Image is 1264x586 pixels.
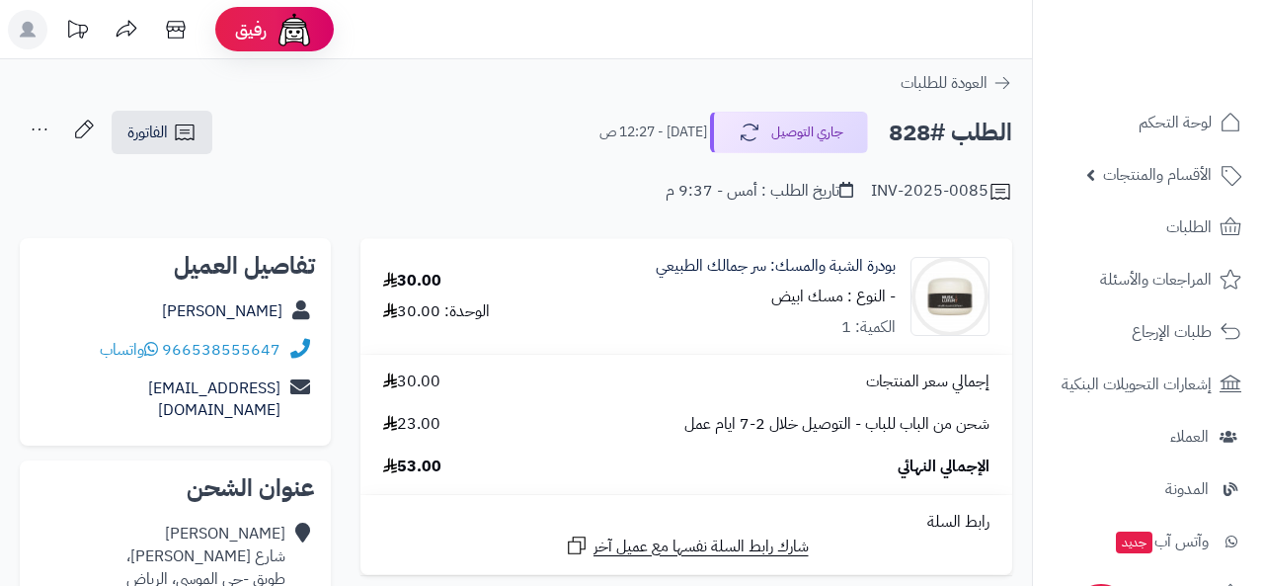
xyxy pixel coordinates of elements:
[1103,161,1212,189] span: الأقسام والمنتجات
[368,511,1004,534] div: رابط السلة
[1170,423,1209,451] span: العملاء
[684,413,989,436] span: شحن من الباب للباب - التوصيل خلال 2-7 ايام عمل
[889,113,1012,153] h2: الطلب #828
[1045,204,1252,251] a: الطلبات
[52,10,102,54] a: تحديثات المنصة
[1045,256,1252,303] a: المراجعات والأسئلة
[1045,413,1252,460] a: العملاء
[901,71,987,95] span: العودة للطلبات
[911,257,988,336] img: 1753646505-747fb9eb-9888-49ee-9af0-f036b837c0be-90x90.jpeg
[565,534,809,558] a: شارك رابط السلة نفسها مع عميل آخر
[148,377,280,423] a: [EMAIL_ADDRESS][DOMAIN_NAME]
[1045,465,1252,513] a: المدونة
[1166,213,1212,241] span: الطلبات
[841,316,896,339] div: الكمية: 1
[1045,308,1252,356] a: طلبات الإرجاع
[1165,475,1209,503] span: المدونة
[710,112,868,153] button: جاري التوصيل
[1132,318,1212,346] span: طلبات الإرجاع
[36,254,315,278] h2: تفاصيل العميل
[771,285,896,308] small: - النوع : مسك ابيض
[871,180,1012,204] div: INV-2025-0085
[866,371,989,393] span: إجمالي سعر المنتجات
[1116,532,1152,553] span: جديد
[235,18,267,42] span: رفيق
[162,299,282,323] a: [PERSON_NAME]
[1139,109,1212,136] span: لوحة التحكم
[162,338,280,362] a: 966538555647
[383,456,441,478] span: 53.00
[127,121,168,144] span: الفاتورة
[898,456,989,478] span: الإجمالي النهائي
[1062,371,1212,398] span: إشعارات التحويلات البنكية
[1045,99,1252,146] a: لوحة التحكم
[901,71,1012,95] a: العودة للطلبات
[593,536,809,558] span: شارك رابط السلة نفسها مع عميل آخر
[383,270,441,293] div: 30.00
[1114,528,1209,555] span: وآتس آب
[1100,266,1212,293] span: المراجعات والأسئلة
[1045,361,1252,408] a: إشعارات التحويلات البنكية
[275,10,314,49] img: ai-face.png
[656,255,896,278] a: بودرة الشبة والمسك: سر جمالك الطبيعي
[383,413,440,436] span: 23.00
[100,338,158,362] a: واتساب
[1130,46,1245,88] img: logo-2.png
[36,476,315,500] h2: عنوان الشحن
[112,111,212,154] a: الفاتورة
[666,180,853,203] div: تاريخ الطلب : أمس - 9:37 م
[599,123,707,142] small: [DATE] - 12:27 ص
[383,300,490,323] div: الوحدة: 30.00
[383,371,440,393] span: 30.00
[1045,518,1252,565] a: وآتس آبجديد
